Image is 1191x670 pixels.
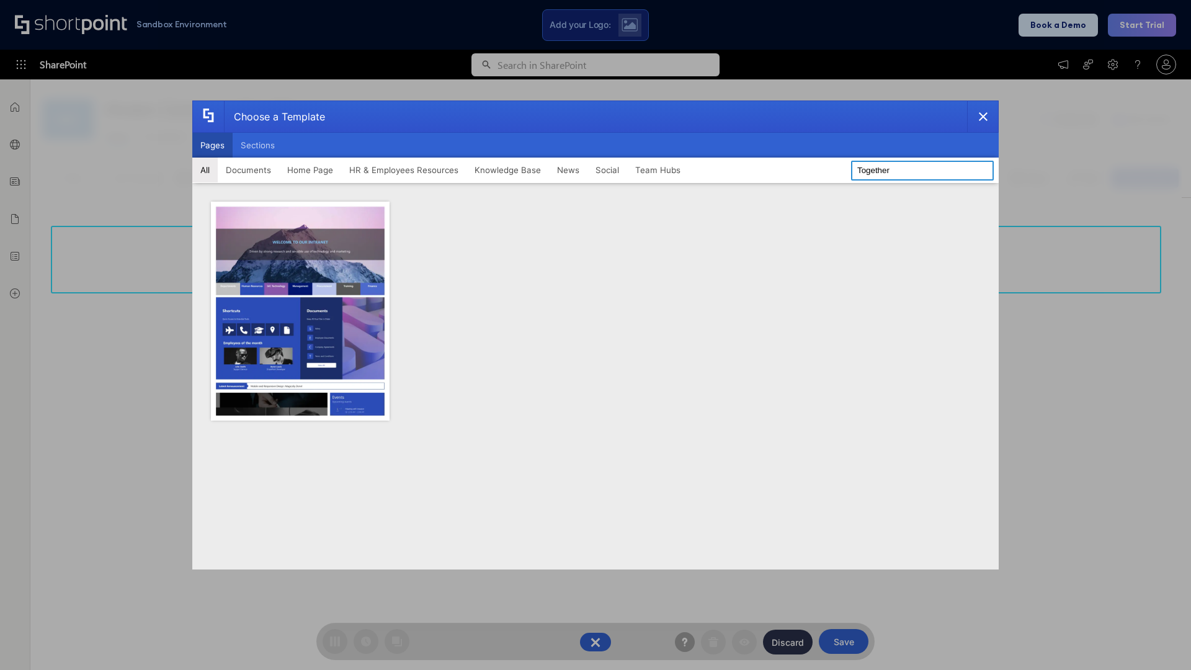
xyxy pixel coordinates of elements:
[1129,610,1191,670] iframe: Chat Widget
[466,158,549,182] button: Knowledge Base
[279,158,341,182] button: Home Page
[224,101,325,132] div: Choose a Template
[218,158,279,182] button: Documents
[627,158,689,182] button: Team Hubs
[341,158,466,182] button: HR & Employees Resources
[549,158,587,182] button: News
[192,158,218,182] button: All
[233,133,283,158] button: Sections
[192,133,233,158] button: Pages
[851,161,994,181] input: Search
[587,158,627,182] button: Social
[192,100,999,569] div: template selector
